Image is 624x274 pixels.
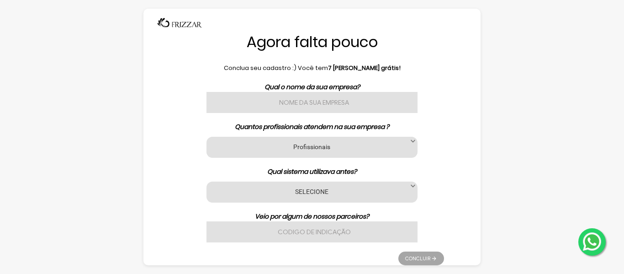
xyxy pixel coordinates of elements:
[180,82,444,92] p: Qual o nome da sua empresa?
[218,142,406,151] label: Profissionais
[328,64,401,72] b: 7 [PERSON_NAME] grátis!
[206,92,418,113] input: Nome da sua empresa
[180,32,444,52] h1: Agora falta pouco
[180,212,444,221] p: Veio por algum de nossos parceiros?
[581,231,603,253] img: whatsapp.png
[398,247,444,265] ul: Pagination
[180,64,444,73] p: Conclua seu cadastro :) Você tem
[206,221,418,242] input: Codigo de indicação
[180,167,444,177] p: Qual sistema utilizava antes?
[218,187,406,196] label: SELECIONE
[180,122,444,132] p: Quantos profissionais atendem na sua empresa ?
